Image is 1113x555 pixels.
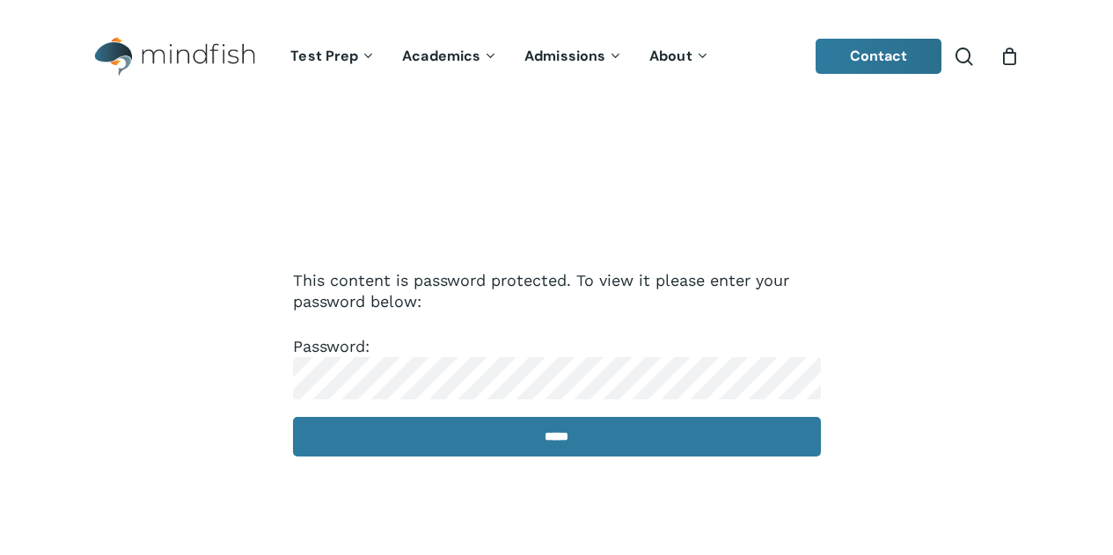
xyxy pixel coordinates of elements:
[636,49,723,64] a: About
[389,49,511,64] a: Academics
[524,47,605,65] span: Admissions
[70,24,1043,90] header: Main Menu
[649,47,692,65] span: About
[277,49,389,64] a: Test Prep
[816,39,942,74] a: Contact
[293,270,821,336] p: This content is password protected. To view it please enter your password below:
[293,337,821,386] label: Password:
[290,47,358,65] span: Test Prep
[277,24,722,90] nav: Main Menu
[850,47,908,65] span: Contact
[511,49,636,64] a: Admissions
[402,47,480,65] span: Academics
[293,357,821,399] input: Password:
